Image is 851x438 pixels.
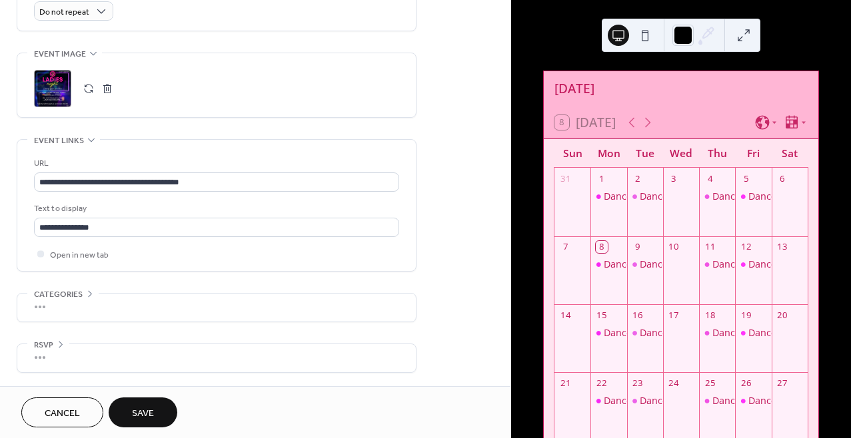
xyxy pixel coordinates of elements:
div: Dance Fitness [590,190,626,203]
div: Dance Fitness Early Class [640,258,752,271]
div: 25 [704,377,716,389]
div: 14 [559,309,571,321]
div: ; [34,70,71,107]
span: Save [132,407,154,421]
div: 7 [559,241,571,253]
div: Dance Fitness [604,190,666,203]
div: Thu [699,139,735,168]
div: 2 [632,172,644,184]
div: 24 [668,377,680,389]
span: Event links [34,134,84,148]
div: Dance Fitness Class [748,258,836,271]
div: Dance Fitness Early Class [627,258,663,271]
div: Dance Fitness Early Class [640,394,752,407]
div: 8 [596,241,608,253]
div: Dance Fitness Class [712,326,800,339]
div: 9 [632,241,644,253]
div: Dance Fitness [604,326,666,339]
div: Text to display [34,202,397,216]
div: Dance Fitness Class [748,326,836,339]
div: ••• [17,344,416,372]
span: Event image [34,47,86,61]
div: 31 [559,172,571,184]
span: Do not repeat [39,5,89,20]
div: 27 [776,377,788,389]
div: 4 [704,172,716,184]
div: Dance Fitness Class [699,190,735,203]
div: Dance Fitness [604,394,666,407]
div: 17 [668,309,680,321]
div: 21 [559,377,571,389]
div: Dance Fitness Early Class [627,190,663,203]
div: Dance Fitness [590,394,626,407]
button: Cancel [21,397,103,427]
div: 15 [596,309,608,321]
span: Open in new tab [50,248,109,262]
div: 18 [704,309,716,321]
div: Dance Fitness Class [699,394,735,407]
div: 13 [776,241,788,253]
div: Dance Fitness Class [735,258,771,271]
div: Tue [627,139,663,168]
div: 10 [668,241,680,253]
div: Dance Fitness Class [712,190,800,203]
span: Categories [34,288,83,302]
div: Dance Fitness Class [748,190,836,203]
div: Dance Fitness Class [748,394,836,407]
div: Dance Fitness Class [735,190,771,203]
div: Dance Fitness Early Class [627,326,663,339]
div: Wed [663,139,699,168]
div: 16 [632,309,644,321]
div: Dance Fitness Early Class [627,394,663,407]
div: Dance Fitness Class [699,258,735,271]
div: 23 [632,377,644,389]
div: 26 [740,377,752,389]
div: Mon [590,139,626,168]
div: Dance Fitness Class [712,394,800,407]
div: Sat [772,139,808,168]
div: 20 [776,309,788,321]
div: Fri [735,139,771,168]
div: Dance Fitness Class [712,258,800,271]
div: 19 [740,309,752,321]
span: RSVP [34,338,53,352]
div: Dance Fitness Class [735,326,771,339]
div: 12 [740,241,752,253]
div: Dance Fitness Class [699,326,735,339]
div: 1 [596,172,608,184]
div: Dance Fitness Early Class [640,326,752,339]
div: 6 [776,172,788,184]
div: URL [34,156,397,170]
div: Dance Fitness Early Class [640,190,752,203]
div: Dance Fitness Class [735,394,771,407]
div: Dance Fitness [604,258,666,271]
div: 11 [704,241,716,253]
div: 3 [668,172,680,184]
div: 5 [740,172,752,184]
div: Dance Fitness [590,258,626,271]
div: 22 [596,377,608,389]
div: ••• [17,294,416,322]
div: Dance Fitness [590,326,626,339]
div: [DATE] [544,71,818,107]
button: Save [109,397,177,427]
span: Cancel [45,407,80,421]
div: Sun [554,139,590,168]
